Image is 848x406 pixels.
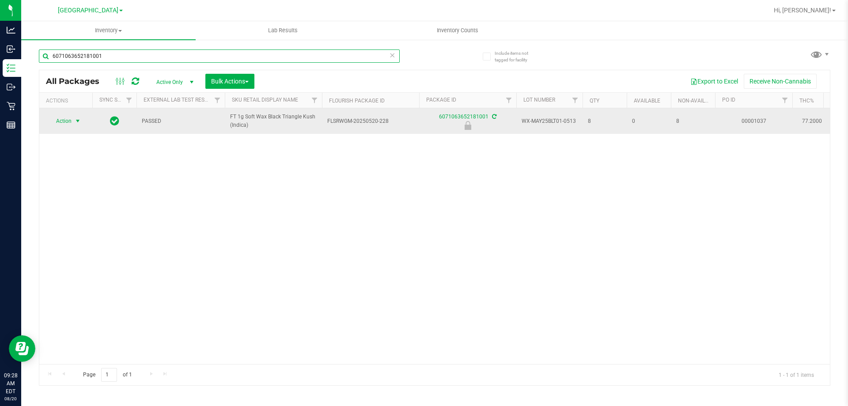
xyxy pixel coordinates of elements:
inline-svg: Analytics [7,26,15,34]
span: 8 [588,117,621,125]
inline-svg: Inventory [7,64,15,72]
span: 0 [632,117,666,125]
span: 8 [676,117,710,125]
span: FLSRWGM-20250520-228 [327,117,414,125]
inline-svg: Retail [7,102,15,110]
button: Bulk Actions [205,74,254,89]
span: Inventory Counts [425,27,490,34]
a: Sync Status [99,97,133,103]
p: 08/20 [4,395,17,402]
iframe: Resource center [9,335,35,362]
div: Newly Received [418,121,518,130]
a: Sku Retail Display Name [232,97,298,103]
a: 6071063652181001 [439,114,488,120]
a: Filter [307,93,322,108]
button: Receive Non-Cannabis [744,74,817,89]
inline-svg: Outbound [7,83,15,91]
span: WX-MAY25BLT01-0513 [522,117,577,125]
span: PASSED [142,117,220,125]
span: Hi, [PERSON_NAME]! [774,7,831,14]
span: Page of 1 [76,368,139,382]
span: Inventory [21,27,196,34]
span: [GEOGRAPHIC_DATA] [58,7,118,14]
span: select [72,115,83,127]
a: External Lab Test Result [144,97,213,103]
input: Search Package ID, Item Name, SKU, Lot or Part Number... [39,49,400,63]
a: Available [634,98,660,104]
a: PO ID [722,97,735,103]
a: 00001037 [742,118,766,124]
input: 1 [101,368,117,382]
inline-svg: Inbound [7,45,15,53]
button: Export to Excel [685,74,744,89]
a: Lab Results [196,21,370,40]
a: Package ID [426,97,456,103]
span: FT 1g Soft Wax Black Triangle Kush (Indica) [230,113,317,129]
a: Filter [502,93,516,108]
a: Flourish Package ID [329,98,385,104]
span: Bulk Actions [211,78,249,85]
span: 77.2000 [798,115,826,128]
p: 09:28 AM EDT [4,372,17,395]
a: Lot Number [523,97,555,103]
a: Filter [568,93,583,108]
a: Filter [210,93,225,108]
a: Filter [122,93,136,108]
span: Clear [389,49,395,61]
span: Lab Results [256,27,310,34]
a: Qty [590,98,599,104]
span: Action [48,115,72,127]
span: 1 - 1 of 1 items [772,368,821,381]
span: Include items not tagged for facility [495,50,539,63]
span: Sync from Compliance System [491,114,496,120]
span: All Packages [46,76,108,86]
a: Non-Available [678,98,717,104]
a: Inventory Counts [370,21,545,40]
span: In Sync [110,115,119,127]
a: THC% [799,98,814,104]
inline-svg: Reports [7,121,15,129]
a: Inventory [21,21,196,40]
a: Filter [778,93,792,108]
div: Actions [46,98,89,104]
